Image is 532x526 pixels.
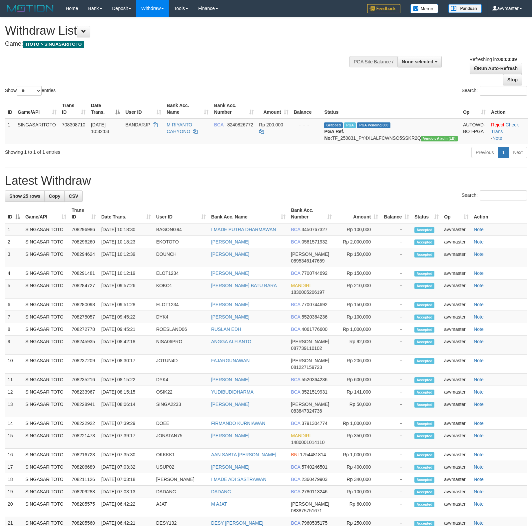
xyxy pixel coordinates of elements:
[334,267,381,280] td: Rp 150,000
[349,56,397,67] div: PGA Site Balance /
[381,449,412,461] td: -
[211,239,250,244] a: [PERSON_NAME]
[164,99,211,118] th: Bank Acc. Name: activate to sort column ascending
[334,386,381,398] td: Rp 141,000
[474,489,484,494] a: Note
[291,99,322,118] th: Balance
[488,118,528,144] td: · ·
[211,489,231,494] a: DADANG
[9,193,40,199] span: Show 25 rows
[300,452,326,457] span: Copy 1754481814 to clipboard
[5,449,23,461] td: 16
[154,449,209,461] td: OKKKK1
[99,430,154,449] td: [DATE] 07:39:17
[23,267,69,280] td: SINGASARITOTO
[211,464,250,470] a: [PERSON_NAME]
[334,374,381,386] td: Rp 600,000
[99,336,154,355] td: [DATE] 08:42:18
[88,99,123,118] th: Date Trans.: activate to sort column descending
[23,449,69,461] td: SINGASARITOTO
[492,135,502,141] a: Note
[291,346,322,351] span: Copy 087739110102 to clipboard
[154,236,209,248] td: EKOTOTO
[211,251,250,257] a: [PERSON_NAME]
[291,440,324,445] span: Copy 1480001014110 to clipboard
[301,421,327,426] span: Copy 3791304774 to clipboard
[5,299,23,311] td: 6
[69,417,99,430] td: 708222922
[5,236,23,248] td: 2
[23,374,69,386] td: SINGASARITOTO
[381,386,412,398] td: -
[5,336,23,355] td: 9
[154,204,209,223] th: User ID: activate to sort column ascending
[154,355,209,374] td: JOTUN4D
[23,236,69,248] td: SINGASARITOTO
[414,358,434,364] span: Accepted
[414,227,434,233] span: Accepted
[474,271,484,276] a: Note
[474,283,484,288] a: Note
[23,355,69,374] td: SINGASARITOTO
[291,365,322,370] span: Copy 081227159723 to clipboard
[154,323,209,336] td: ROESLAND06
[441,248,471,267] td: avvmaster
[23,430,69,449] td: SINGASARITOTO
[334,355,381,374] td: Rp 206,000
[381,236,412,248] td: -
[367,4,400,13] img: Feedback.jpg
[291,271,300,276] span: BCA
[474,520,484,526] a: Note
[291,402,329,407] span: [PERSON_NAME]
[211,402,250,407] a: [PERSON_NAME]
[227,122,253,127] span: Copy 8240826772 to clipboard
[334,449,381,461] td: Rp 1,000,000
[211,520,264,526] a: DESY [PERSON_NAME]
[291,339,329,344] span: [PERSON_NAME]
[154,417,209,430] td: DOEE
[23,248,69,267] td: SINGASARITOTO
[491,122,504,127] a: Reject
[5,430,23,449] td: 15
[44,190,65,202] a: Copy
[23,280,69,299] td: SINGASARITOTO
[441,267,471,280] td: avvmaster
[441,430,471,449] td: avvmaster
[321,118,460,144] td: TF_250831_PY4XLALFCWNSO5SSKR2Q
[381,311,412,323] td: -
[291,358,329,363] span: [PERSON_NAME]
[344,122,356,128] span: Marked by avvmaster
[154,336,209,355] td: NISA06PRO
[23,323,69,336] td: SINGASARITOTO
[154,311,209,323] td: DYK4
[99,204,154,223] th: Date Trans.: activate to sort column ascending
[69,248,99,267] td: 708294624
[414,327,434,333] span: Accepted
[460,118,488,144] td: AUTOWD-BOT-PGA
[69,386,99,398] td: 708233967
[470,63,522,74] a: Run Auto-Refresh
[69,267,99,280] td: 708291481
[5,99,15,118] th: ID
[69,280,99,299] td: 708284727
[441,204,471,223] th: Op: activate to sort column ascending
[414,302,434,308] span: Accepted
[211,501,227,507] a: M AJAT
[488,99,528,118] th: Action
[381,323,412,336] td: -
[474,402,484,407] a: Note
[441,398,471,417] td: avvmaster
[291,421,300,426] span: BCA
[69,323,99,336] td: 708272778
[154,386,209,398] td: OSIK22
[291,251,329,257] span: [PERSON_NAME]
[5,386,23,398] td: 12
[321,99,460,118] th: Status
[99,267,154,280] td: [DATE] 10:12:19
[334,323,381,336] td: Rp 1,000,000
[211,452,276,457] a: AAN SABTA [PERSON_NAME]
[381,223,412,236] td: -
[334,336,381,355] td: Rp 92,000
[381,280,412,299] td: -
[15,118,59,144] td: SINGASARITOTO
